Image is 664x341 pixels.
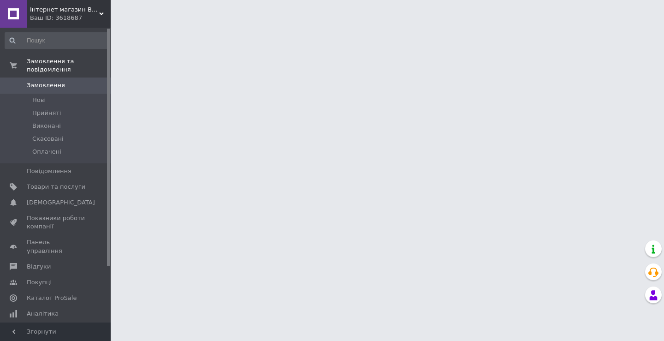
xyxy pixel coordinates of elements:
span: Замовлення та повідомлення [27,57,111,74]
span: Аналітика [27,310,59,318]
span: Повідомлення [27,167,71,175]
span: Прийняті [32,109,61,117]
span: Товари та послуги [27,183,85,191]
span: [DEMOGRAPHIC_DATA] [27,198,95,207]
span: Інтернет магазин BLAGOY-ART [30,6,99,14]
span: Показники роботи компанії [27,214,85,231]
span: Нові [32,96,46,104]
div: Ваш ID: 3618687 [30,14,111,22]
span: Відгуки [27,263,51,271]
span: Скасовані [32,135,64,143]
span: Панель управління [27,238,85,255]
span: Виконані [32,122,61,130]
input: Пошук [5,32,109,49]
span: Замовлення [27,81,65,90]
span: Каталог ProSale [27,294,77,302]
span: Оплачені [32,148,61,156]
span: Покупці [27,278,52,287]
